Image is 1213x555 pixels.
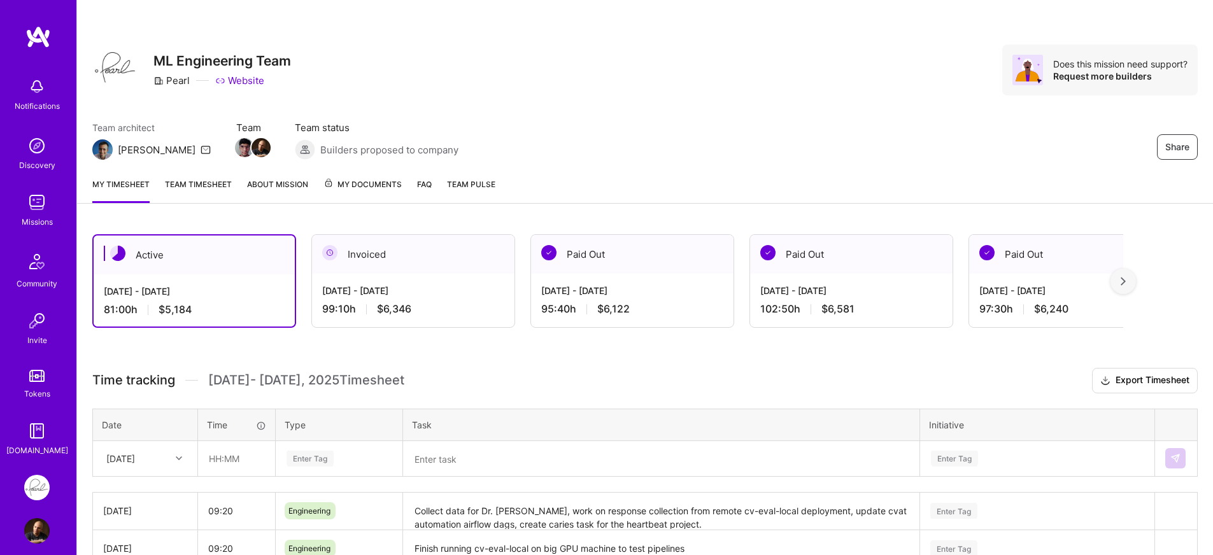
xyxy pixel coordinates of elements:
div: Initiative [929,418,1146,432]
img: guide book [24,418,50,444]
a: Team Pulse [447,178,495,203]
a: My Documents [323,178,402,203]
span: Team status [295,121,458,134]
div: [DATE] [106,452,135,465]
div: Community [17,277,57,290]
img: Team Architect [92,139,113,160]
img: Invoiced [322,245,337,260]
h3: ML Engineering Team [153,53,291,69]
span: $6,122 [597,302,630,316]
span: [DATE] - [DATE] , 2025 Timesheet [208,372,404,388]
img: Company Logo [92,45,138,90]
span: Team [236,121,269,134]
div: Paid Out [750,235,953,274]
i: icon Chevron [176,455,182,461]
img: Avatar [1012,55,1043,85]
div: 97:30 h [979,302,1161,316]
div: Invite [27,334,47,347]
div: Invoiced [312,235,514,274]
textarea: Collect data for Dr. [PERSON_NAME], work on response collection from remote cv-eval-local deploym... [404,494,918,529]
img: Paid Out [979,245,995,260]
div: 99:10 h [322,302,504,316]
img: right [1121,277,1126,286]
a: Website [215,74,264,87]
div: Missions [22,215,53,228]
div: [DATE] - [DATE] [104,285,285,298]
img: tokens [29,370,45,382]
img: Builders proposed to company [295,139,315,160]
img: Team Member Avatar [252,138,271,157]
a: Team Member Avatar [236,137,253,158]
div: Does this mission need support? [1053,58,1188,70]
div: Paid Out [969,235,1172,274]
img: discovery [24,133,50,158]
img: Paid Out [760,245,776,260]
div: [DATE] - [DATE] [979,284,1161,297]
a: FAQ [417,178,432,203]
img: Pearl: ML Engineering Team [24,475,50,500]
a: Team timesheet [165,178,232,203]
img: Active [110,246,125,261]
div: Notifications [15,99,60,113]
button: Export Timesheet [1092,368,1198,393]
img: Community [22,246,52,277]
span: Team architect [92,121,211,134]
i: icon Download [1100,374,1110,388]
div: Paid Out [531,235,734,274]
i: icon Mail [201,144,211,155]
img: Submit [1170,453,1181,463]
span: Engineering [288,506,330,516]
span: Engineering [288,544,330,553]
a: Pearl: ML Engineering Team [21,475,53,500]
span: Share [1165,141,1189,153]
th: Task [403,409,920,440]
th: Type [276,409,403,440]
div: Discovery [19,158,55,172]
i: icon CompanyGray [153,76,164,86]
div: 95:40 h [541,302,723,316]
a: About Mission [247,178,308,203]
div: [DATE] [103,504,187,517]
div: Enter Tag [287,449,334,468]
input: HH:MM [198,494,275,528]
span: My Documents [323,178,402,192]
div: Request more builders [1053,70,1188,82]
div: Active [94,235,295,274]
div: Enter Tag [930,501,977,521]
span: Team Pulse [447,179,495,189]
div: [DOMAIN_NAME] [6,444,68,457]
a: User Avatar [21,518,53,544]
div: [DATE] [103,542,187,555]
span: $5,184 [159,303,192,316]
span: $6,581 [821,302,855,316]
span: Builders proposed to company [320,143,458,157]
img: logo [25,25,51,48]
button: Share [1157,134,1198,160]
input: HH:MM [199,442,274,475]
img: bell [24,74,50,99]
div: [DATE] - [DATE] [541,284,723,297]
div: [DATE] - [DATE] [760,284,942,297]
div: [PERSON_NAME] [118,143,195,157]
div: 81:00 h [104,303,285,316]
div: [DATE] - [DATE] [322,284,504,297]
img: Team Member Avatar [235,138,254,157]
div: Enter Tag [931,449,978,468]
img: Paid Out [541,245,557,260]
th: Date [93,409,198,440]
img: teamwork [24,190,50,215]
span: $6,240 [1034,302,1068,316]
img: User Avatar [24,518,50,544]
img: Invite [24,308,50,334]
div: Pearl [153,74,190,87]
span: $6,346 [377,302,411,316]
span: Time tracking [92,372,175,388]
a: My timesheet [92,178,150,203]
div: Time [207,418,266,432]
div: Tokens [24,387,50,400]
a: Team Member Avatar [253,137,269,158]
div: 102:50 h [760,302,942,316]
